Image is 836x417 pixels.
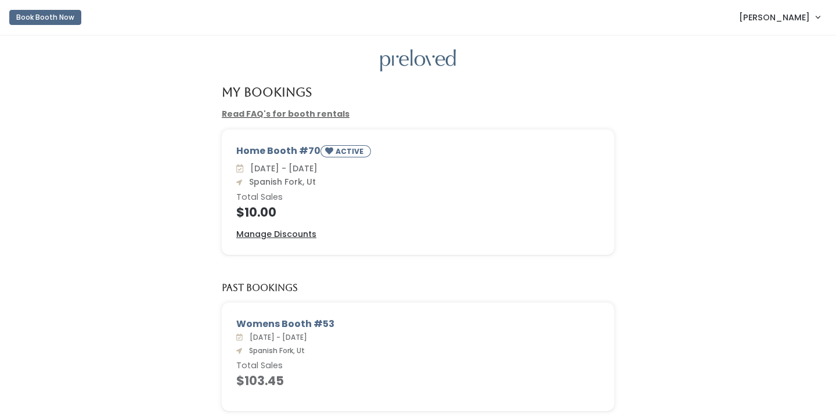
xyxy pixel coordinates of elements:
span: [DATE] - [DATE] [246,163,318,174]
img: preloved logo [380,49,456,72]
h4: $10.00 [236,206,600,219]
a: Book Booth Now [9,5,81,30]
span: [DATE] - [DATE] [245,332,307,342]
span: Spanish Fork, Ut [244,176,316,188]
div: Home Booth #70 [236,144,600,162]
a: Manage Discounts [236,228,316,240]
h6: Total Sales [236,193,600,202]
h6: Total Sales [236,361,600,371]
h5: Past Bookings [222,283,298,293]
a: Read FAQ's for booth rentals [222,108,349,120]
button: Book Booth Now [9,10,81,25]
small: ACTIVE [336,146,366,156]
span: Spanish Fork, Ut [244,346,305,355]
span: [PERSON_NAME] [739,11,810,24]
div: Womens Booth #53 [236,317,600,331]
h4: $103.45 [236,374,600,387]
h4: My Bookings [222,85,312,99]
a: [PERSON_NAME] [727,5,831,30]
